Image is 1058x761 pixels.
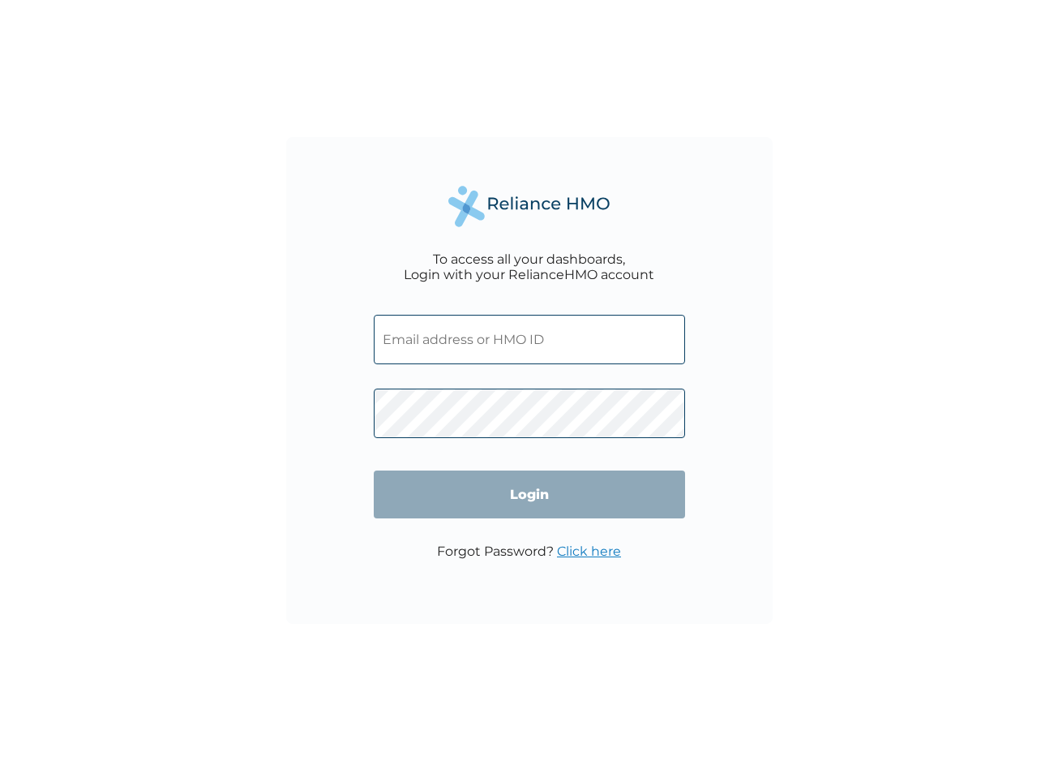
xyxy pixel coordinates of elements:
[374,315,685,364] input: Email address or HMO ID
[437,544,621,559] p: Forgot Password?
[374,471,685,518] input: Login
[448,186,610,227] img: Reliance Health's Logo
[557,544,621,559] a: Click here
[404,252,654,282] div: To access all your dashboards, Login with your RelianceHMO account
